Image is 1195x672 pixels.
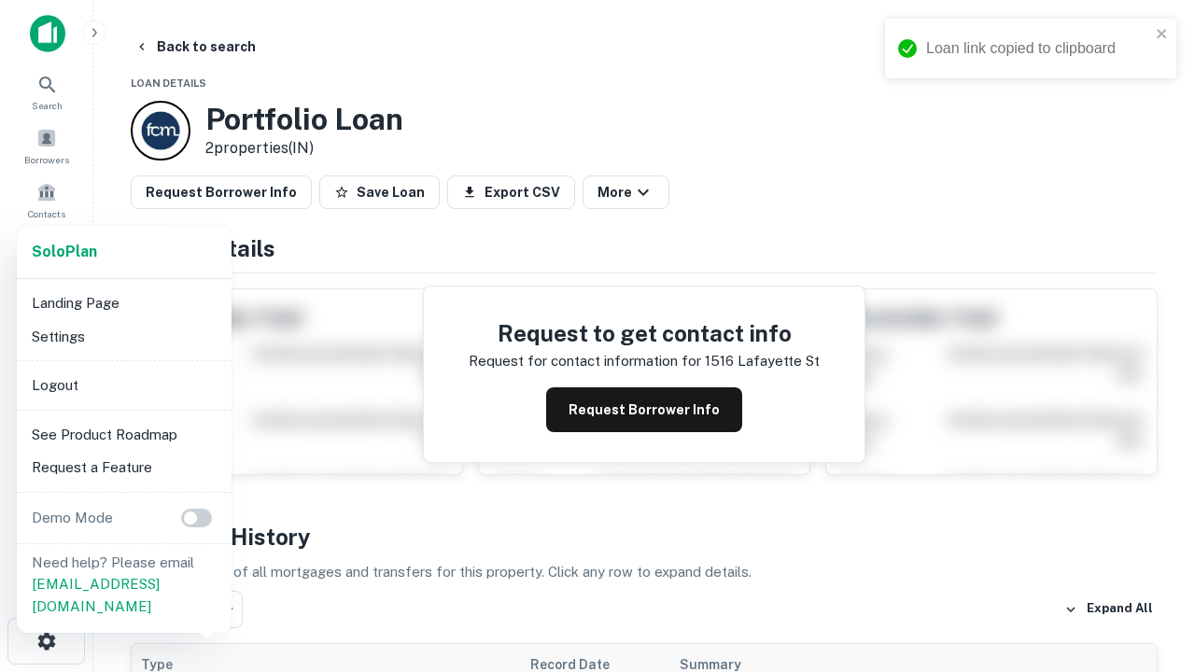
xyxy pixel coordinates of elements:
[32,243,97,260] strong: Solo Plan
[32,552,217,618] p: Need help? Please email
[1156,26,1169,44] button: close
[32,241,97,263] a: SoloPlan
[32,576,160,614] a: [EMAIL_ADDRESS][DOMAIN_NAME]
[24,320,224,354] li: Settings
[24,507,120,529] p: Demo Mode
[24,418,224,452] li: See Product Roadmap
[1102,523,1195,612] iframe: Chat Widget
[24,287,224,320] li: Landing Page
[24,451,224,484] li: Request a Feature
[926,37,1150,60] div: Loan link copied to clipboard
[24,369,224,402] li: Logout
